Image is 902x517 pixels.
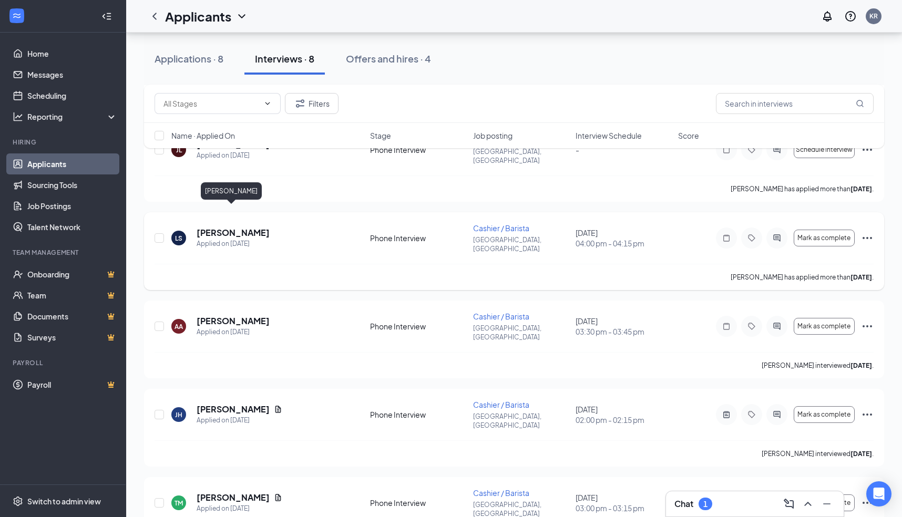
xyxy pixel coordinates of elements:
input: All Stages [163,98,259,109]
span: 03:00 pm - 03:15 pm [576,503,672,513]
h5: [PERSON_NAME] [197,492,270,503]
svg: Tag [745,322,758,330]
div: Open Intercom Messenger [866,481,891,506]
a: Sourcing Tools [27,174,117,195]
p: [PERSON_NAME] interviewed . [762,449,874,458]
span: 04:00 pm - 04:15 pm [576,238,672,249]
b: [DATE] [850,273,872,281]
svg: Document [274,493,282,502]
a: Job Postings [27,195,117,216]
p: [PERSON_NAME] has applied more than . [731,184,874,193]
svg: ChevronDown [235,10,248,23]
b: [DATE] [850,361,872,369]
svg: Collapse [101,11,112,22]
a: Home [27,43,117,64]
div: Applied on [DATE] [197,327,270,337]
span: Score [678,130,699,141]
div: Payroll [13,358,115,367]
span: 03:30 pm - 03:45 pm [576,326,672,337]
a: Scheduling [27,85,117,106]
div: Phone Interview [370,321,466,332]
span: Mark as complete [797,411,850,418]
svg: Notifications [821,10,834,23]
div: AA [175,322,183,331]
svg: ActiveNote [720,410,733,419]
p: [GEOGRAPHIC_DATA], [GEOGRAPHIC_DATA] [473,324,569,342]
svg: Ellipses [861,232,874,244]
p: [PERSON_NAME] interviewed . [762,361,874,370]
a: Messages [27,64,117,85]
svg: ChevronUp [802,498,814,510]
a: Applicants [27,153,117,174]
svg: ActiveChat [771,234,783,242]
svg: Tag [745,410,758,419]
span: Name · Applied On [171,130,235,141]
svg: Note [720,322,733,330]
svg: Analysis [13,111,23,122]
div: [PERSON_NAME] [201,182,262,200]
h3: Chat [674,498,693,510]
svg: ActiveChat [771,410,783,419]
span: 02:00 pm - 02:15 pm [576,415,672,425]
div: Applied on [DATE] [197,415,282,426]
button: Mark as complete [794,230,855,246]
span: Interview Schedule [576,130,642,141]
svg: Filter [294,97,306,110]
svg: Ellipses [861,320,874,333]
span: Cashier / Barista [473,400,529,409]
div: Team Management [13,248,115,257]
svg: Ellipses [861,408,874,421]
svg: Note [720,234,733,242]
div: Phone Interview [370,233,466,243]
span: Job posting [473,130,512,141]
div: 1 [703,500,708,509]
svg: Minimize [821,498,833,510]
span: Cashier / Barista [473,488,529,498]
svg: MagnifyingGlass [856,99,864,108]
a: SurveysCrown [27,327,117,348]
button: ChevronUp [799,495,816,512]
div: [DATE] [576,228,672,249]
span: Cashier / Barista [473,223,529,233]
button: Mark as complete [794,318,855,335]
div: [DATE] [576,316,672,337]
span: Stage [370,130,391,141]
div: Phone Interview [370,409,466,420]
div: TM [175,499,183,508]
span: Mark as complete [797,323,850,330]
button: Minimize [818,495,835,512]
div: Phone Interview [370,498,466,508]
p: [GEOGRAPHIC_DATA], [GEOGRAPHIC_DATA] [473,235,569,253]
svg: Settings [13,496,23,506]
a: DocumentsCrown [27,306,117,327]
svg: Tag [745,234,758,242]
button: Filter Filters [285,93,339,114]
span: Cashier / Barista [473,312,529,321]
div: Hiring [13,138,115,147]
svg: Ellipses [861,497,874,509]
button: ComposeMessage [781,495,797,512]
a: PayrollCrown [27,374,117,395]
div: Applications · 8 [155,52,223,65]
input: Search in interviews [716,93,874,114]
a: OnboardingCrown [27,264,117,285]
div: LS [175,234,182,243]
h5: [PERSON_NAME] [197,404,270,415]
div: Switch to admin view [27,496,101,506]
div: [DATE] [576,492,672,513]
p: [PERSON_NAME] has applied more than . [731,273,874,282]
svg: ChevronLeft [148,10,161,23]
svg: WorkstreamLogo [12,11,22,21]
a: Talent Network [27,216,117,237]
div: KR [869,12,878,20]
h5: [PERSON_NAME] [197,227,270,239]
div: JH [175,410,182,419]
div: Applied on [DATE] [197,503,282,514]
svg: Document [274,405,282,413]
svg: ComposeMessage [783,498,795,510]
div: Reporting [27,111,118,122]
div: [DATE] [576,404,672,425]
div: Offers and hires · 4 [346,52,431,65]
h1: Applicants [165,7,231,25]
